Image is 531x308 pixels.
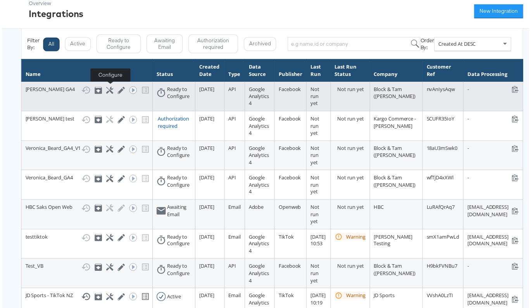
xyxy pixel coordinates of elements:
[166,264,191,279] div: Ready to Configure
[371,60,424,82] th: Company
[249,116,269,137] span: Google Analytics 4
[199,264,214,271] span: [DATE]
[249,146,269,167] span: Google Analytics 4
[347,235,366,242] div: Warning
[199,116,214,123] span: [DATE]
[331,60,371,82] th: Last Run Status
[228,175,236,182] span: API
[476,4,525,18] button: New Integration
[24,294,148,303] div: JD Sports - TikTok NZ
[279,175,301,182] span: Facebook
[338,175,367,182] div: Not run yet
[428,86,457,93] span: nvAnIysAqw
[188,34,238,53] button: Authorization required
[166,175,191,189] div: Ready to Configure
[428,116,456,123] span: SCUFR35IoY
[95,34,140,53] button: Ready to Configure
[24,264,148,274] div: Test_VB
[228,116,236,123] span: API
[224,60,245,82] th: Type
[338,264,367,272] div: Not run yet
[347,294,366,301] div: Warning
[422,37,436,51] div: Order By:
[428,146,459,153] span: 18aU3mSwk0
[166,146,191,160] div: Ready to Configure
[195,60,224,82] th: Created Date
[199,146,214,153] span: [DATE]
[199,86,214,93] span: [DATE]
[24,175,148,184] div: Veronica_Beard_GA4
[275,60,307,82] th: Publisher
[375,146,417,160] span: Block & Tam ([PERSON_NAME])
[279,235,294,242] span: TikTok
[26,37,41,51] div: Filter By:
[249,175,269,196] span: Google Analytics 4
[279,86,301,93] span: Facebook
[375,175,417,189] span: Block & Tam ([PERSON_NAME])
[279,116,301,123] span: Facebook
[27,7,82,20] div: Integrations
[64,37,90,51] button: Active
[279,146,301,153] span: Facebook
[105,87,111,95] button: Configure
[375,116,417,130] span: Kargo Commerce - [PERSON_NAME]
[338,116,367,123] div: Not run yet
[311,264,320,286] span: Not run yet
[469,86,521,93] div: -
[166,205,191,219] div: Awaiting Email
[338,146,367,153] div: Not run yet
[424,60,465,82] th: Customer Ref
[20,60,152,82] th: Name
[307,60,331,82] th: Last Run
[199,294,214,301] span: [DATE]
[166,235,191,249] div: Ready to Configure
[24,116,148,125] div: [PERSON_NAME] test
[469,146,521,153] div: -
[245,60,275,82] th: Data Source
[157,116,191,130] div: Authorization required
[469,264,521,272] div: -
[311,146,320,167] span: Not run yet
[338,86,367,93] div: Not run yet
[228,294,241,301] span: Email
[288,37,422,51] input: e.g name,id or company
[228,86,236,93] span: API
[375,205,385,212] span: HBC
[428,175,455,182] span: wfTjD4xXWl
[249,264,269,286] span: Google Analytics 4
[24,86,148,95] div: [PERSON_NAME] GA4
[24,146,148,155] div: Veronica_Beard_GA4_V1
[440,41,478,48] span: Created At DESC
[465,60,525,82] th: Data Processing
[311,205,320,226] span: Not run yet
[311,116,320,137] span: Not run yet
[428,235,461,242] span: smX1amPwLd
[428,205,456,212] span: LuRAfQrAq7
[375,264,417,279] span: Block & Tam ([PERSON_NAME])
[228,264,236,271] span: API
[244,37,276,51] button: Archived
[249,235,269,256] span: Google Analytics 4
[228,235,241,242] span: Email
[24,205,148,214] div: HBC Saks Open Web
[279,264,301,271] span: Facebook
[375,235,414,249] span: [PERSON_NAME] Testing
[311,175,320,196] span: Not run yet
[469,175,521,182] div: -
[166,295,180,303] div: Active
[469,235,521,249] div: [EMAIL_ADDRESS][DOMAIN_NAME]
[199,175,214,182] span: [DATE]
[311,86,320,107] span: Not run yet
[279,294,294,301] span: TikTok
[311,235,326,249] span: [DATE] 10:53
[338,205,367,212] div: Not run yet
[146,34,182,53] button: Awaiting Email
[375,86,417,100] span: Block & Tam ([PERSON_NAME])
[375,294,396,301] span: JD Sports
[249,205,264,212] span: Adobe
[228,205,241,212] span: Email
[140,294,149,303] svg: View missing tracking codes
[166,86,191,100] div: Ready to Configure
[428,264,459,271] span: H9bkFVNBu7
[279,205,301,212] span: Openweb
